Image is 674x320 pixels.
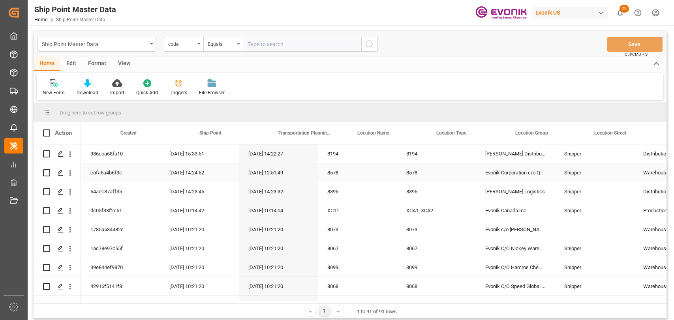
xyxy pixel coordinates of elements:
[239,296,318,314] div: [DATE] 10:21:20
[81,239,160,258] div: 1ac78e97c55f
[397,182,476,201] div: 8395
[120,130,137,136] span: Created
[620,5,629,13] span: 20
[82,57,112,71] div: Format
[160,201,239,220] div: [DATE] 10:14:42
[42,39,147,49] div: Ship Point Master Data
[34,277,81,296] div: Press SPACE to select this row.
[629,4,647,22] button: Help Center
[81,201,160,220] div: dc05f33f2c51
[476,163,555,182] div: Evonik Corporation c/o QX Logistics
[208,39,235,48] div: Equals
[81,163,160,182] div: eafa6a4b6f3c
[611,4,629,22] button: show 20 new notifications
[555,258,634,277] div: Shipper
[34,163,81,182] div: Press SPACE to select this row.
[515,130,548,136] span: Location Group
[319,306,329,316] div: 1
[318,296,397,314] div: 8082
[199,89,225,96] div: File Browser
[34,296,81,315] div: Press SPACE to select this row.
[476,144,555,163] div: [PERSON_NAME] Distribution Systems
[318,277,397,296] div: 8068
[476,220,555,239] div: Evonik c/o [PERSON_NAME] (CCY)
[476,201,555,220] div: Evonik Canada Inc.
[112,57,136,71] div: View
[397,258,476,277] div: 8099
[81,220,160,239] div: 1785a534482c
[397,201,476,220] div: XCA1, XCA2
[318,163,397,182] div: 8578
[555,144,634,163] div: Shipper
[168,39,195,48] div: code
[476,277,555,296] div: Evonik C/O Speed Global Services
[594,130,626,136] span: Location Street
[397,239,476,258] div: 8067
[357,308,397,316] div: 1 to 91 of 91 rows
[203,37,243,52] button: open menu
[318,201,397,220] div: XC11
[81,277,160,296] div: 42916f5141f8
[239,163,318,182] div: [DATE] 12:51:49
[38,37,156,52] button: open menu
[160,163,239,182] div: [DATE] 14:24:52
[361,37,378,52] button: search button
[607,37,663,52] button: Save
[81,182,160,201] div: 54aec87aff35
[34,17,47,22] a: Home
[60,110,121,116] span: Drag here to set row groups
[357,130,389,136] span: Location Name
[625,51,648,57] span: Ctrl/CMD + S
[81,258,160,277] div: 39e844ef9870
[160,144,239,163] div: [DATE] 15:33:51
[239,201,318,220] div: [DATE] 10:14:04
[476,182,555,201] div: [PERSON_NAME] Logistics
[532,5,611,20] button: Evonik US
[555,239,634,258] div: Shipper
[476,239,555,258] div: Evonik C/O Nickey Warehouse
[239,144,318,163] div: [DATE] 14:22:27
[60,57,82,71] div: Edit
[475,6,527,20] img: Evonik-brand-mark-Deep-Purple-RGB.jpeg_1700498283.jpeg
[81,144,160,163] div: 986cba68fa10
[555,182,634,201] div: Shipper
[55,129,72,137] div: Action
[532,7,608,19] div: Evonik US
[397,277,476,296] div: 8068
[318,239,397,258] div: 8067
[239,239,318,258] div: [DATE] 10:21:20
[160,220,239,239] div: [DATE] 10:21:20
[34,201,81,220] div: Press SPACE to select this row.
[397,296,476,314] div: 8082
[81,296,160,314] div: 4d802ba836b1
[34,182,81,201] div: Press SPACE to select this row.
[34,4,116,15] div: Ship Point Master Data
[110,89,124,96] div: Import
[77,89,98,96] div: Download
[318,220,397,239] div: 8073
[476,258,555,277] div: Evonik C/O Harcros Chemicals Inc
[278,130,331,136] span: Transportation Planning Point
[555,277,634,296] div: Shipper
[239,182,318,201] div: [DATE] 14:23:32
[318,182,397,201] div: 8395
[136,89,158,96] div: Quick Add
[239,220,318,239] div: [DATE] 10:21:20
[555,163,634,182] div: Shipper
[318,258,397,277] div: 8099
[318,144,397,163] div: 8194
[34,144,81,163] div: Press SPACE to select this row.
[199,130,222,136] span: Ship Point
[555,201,634,220] div: Shipper
[436,130,466,136] span: Location Type
[397,144,476,163] div: 8194
[34,57,60,71] div: Home
[160,239,239,258] div: [DATE] 10:21:20
[239,277,318,296] div: [DATE] 10:21:20
[160,258,239,277] div: [DATE] 10:21:20
[476,296,555,314] div: Evonik C/O M&M
[397,220,476,239] div: 8073
[43,89,65,96] div: New Form
[239,258,318,277] div: [DATE] 10:21:20
[243,37,361,52] input: Type to search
